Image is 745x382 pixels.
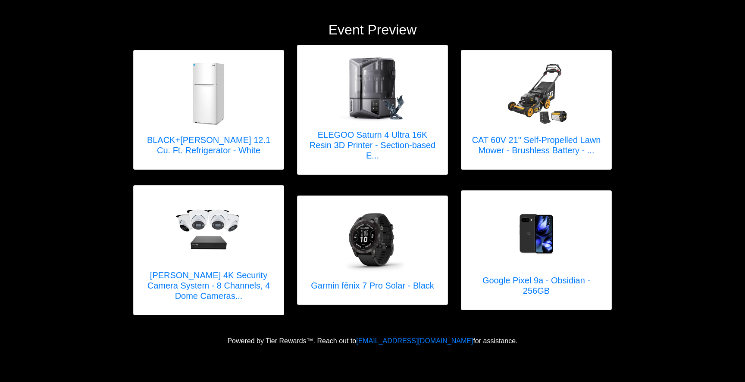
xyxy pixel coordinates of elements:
h5: Garmin fēnix 7 Pro Solar - Black [311,280,434,291]
a: [EMAIL_ADDRESS][DOMAIN_NAME] [356,337,473,345]
h2: Event Preview [133,22,612,38]
img: Swann 4K Security Camera System - 8 Channels, 4 Dome Cameras Outdoor, 1TB HDD, Color Night Vision [174,194,243,263]
a: Google Pixel 9a - Obsidian - 256GB Google Pixel 9a - Obsidian - 256GB [470,199,603,301]
a: Swann 4K Security Camera System - 8 Channels, 4 Dome Cameras Outdoor, 1TB HDD, Color Night Vision... [142,194,275,306]
img: ELEGOO Saturn 4 Ultra 16K Resin 3D Printer - Section-based Exposure [338,54,407,123]
a: ELEGOO Saturn 4 Ultra 16K Resin 3D Printer - Section-based Exposure ELEGOO Saturn 4 Ultra 16K Res... [306,54,439,166]
img: CAT 60V 21" Self-Propelled Lawn Mower - Brushless Battery - TorqLogic - Battery & Charger [502,59,571,128]
h5: ELEGOO Saturn 4 Ultra 16K Resin 3D Printer - Section-based E... [306,130,439,161]
img: Google Pixel 9a - Obsidian - 256GB [502,199,571,268]
h5: [PERSON_NAME] 4K Security Camera System - 8 Channels, 4 Dome Cameras... [142,270,275,301]
img: Garmin fēnix 7 Pro Solar - Black [338,205,407,273]
img: BLACK+DECKER 12.1 Cu. Ft. Refrigerator - White [174,59,243,128]
a: Garmin fēnix 7 Pro Solar - Black Garmin fēnix 7 Pro Solar - Black [311,205,434,296]
span: Powered by Tier Rewards™. Reach out to for assistance. [227,337,517,345]
a: BLACK+DECKER 12.1 Cu. Ft. Refrigerator - White BLACK+[PERSON_NAME] 12.1 Cu. Ft. Refrigerator - White [142,59,275,161]
h5: BLACK+[PERSON_NAME] 12.1 Cu. Ft. Refrigerator - White [142,135,275,155]
h5: CAT 60V 21" Self-Propelled Lawn Mower - Brushless Battery - ... [470,135,603,155]
h5: Google Pixel 9a - Obsidian - 256GB [470,275,603,296]
a: CAT 60V 21" Self-Propelled Lawn Mower - Brushless Battery - TorqLogic - Battery & Charger CAT 60V... [470,59,603,161]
